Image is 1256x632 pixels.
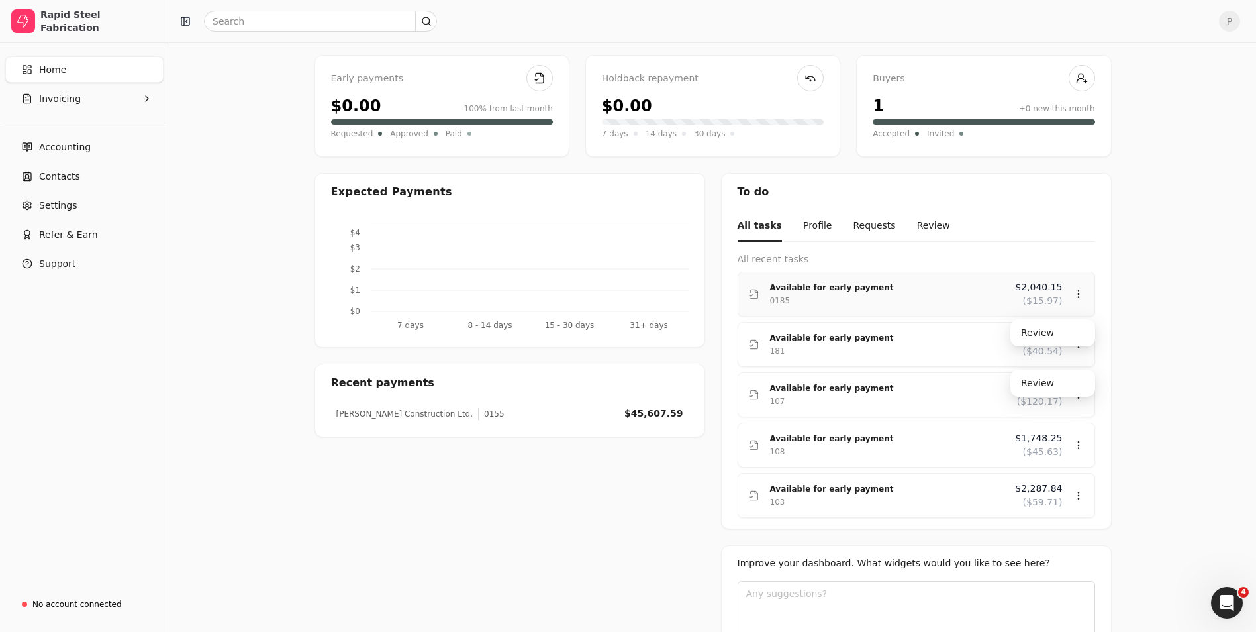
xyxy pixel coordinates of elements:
div: $0.00 [602,94,652,118]
span: Support [39,257,75,271]
div: Available for early payment [770,281,1005,294]
span: ($59.71) [1023,496,1063,509]
div: Recent payments [315,364,704,401]
input: Search [204,11,437,32]
a: Accounting [5,134,164,160]
tspan: $1 [350,286,360,295]
div: Available for early payment [770,331,1005,344]
button: Support [5,250,164,277]
span: Accounting [39,140,91,154]
div: Rapid Steel Fabrication [40,8,158,34]
div: Available for early payment [770,482,1005,496]
span: Paid [446,127,462,140]
tspan: $4 [350,228,360,237]
span: Refer & Earn [39,228,98,242]
div: Available for early payment [770,382,1005,395]
div: To do [722,174,1111,211]
div: Improve your dashboard. What widgets would you like to see here? [738,556,1095,570]
tspan: 15 - 30 days [544,321,594,330]
tspan: $2 [350,264,360,274]
div: $45,607.59 [624,407,683,421]
button: Review [917,211,950,242]
div: 108 [770,445,785,458]
iframe: Intercom live chat [1211,587,1243,619]
tspan: 31+ days [630,321,667,330]
div: 181 [770,344,785,358]
div: 0155 [478,408,505,420]
span: $2,287.84 [1015,482,1062,496]
span: ($15.97) [1023,294,1063,308]
div: 1 [873,94,884,118]
span: 7 days [602,127,628,140]
span: $1,748.25 [1015,431,1062,445]
button: Profile [803,211,832,242]
span: $2,040.15 [1015,280,1062,294]
a: Settings [5,192,164,219]
div: Holdback repayment [602,72,824,86]
span: Invited [927,127,954,140]
span: Approved [390,127,428,140]
div: No account connected [32,598,122,610]
span: ($45.63) [1023,445,1063,459]
button: Requests [853,211,895,242]
tspan: 8 - 14 days [467,321,512,330]
div: [PERSON_NAME] Construction Ltd. [336,408,473,420]
span: Invoicing [39,92,81,106]
span: 30 days [694,127,725,140]
span: Requested [331,127,373,140]
span: Settings [39,199,77,213]
tspan: $0 [350,307,360,316]
button: P [1219,11,1240,32]
div: Expected Payments [331,184,452,200]
div: Review [1013,322,1092,344]
span: 4 [1238,587,1249,598]
span: ($40.54) [1023,344,1063,358]
div: 107 [770,395,785,408]
div: Early payments [331,72,553,86]
button: Refer & Earn [5,221,164,248]
div: 0185 [770,294,791,307]
span: Home [39,63,66,77]
span: Accepted [873,127,910,140]
div: -100% from last month [461,103,553,115]
span: ($120.17) [1017,395,1063,409]
div: 103 [770,496,785,509]
a: No account connected [5,592,164,616]
tspan: $3 [350,243,360,252]
span: 14 days [646,127,677,140]
tspan: 7 days [397,321,424,330]
span: Contacts [39,170,80,184]
div: All recent tasks [738,252,1095,266]
a: Contacts [5,163,164,189]
button: Invoicing [5,85,164,112]
div: Available for early payment [770,432,1005,445]
button: All tasks [738,211,782,242]
div: Review [1013,372,1092,394]
div: Buyers [873,72,1094,86]
a: Home [5,56,164,83]
div: +0 new this month [1019,103,1095,115]
div: $0.00 [331,94,381,118]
